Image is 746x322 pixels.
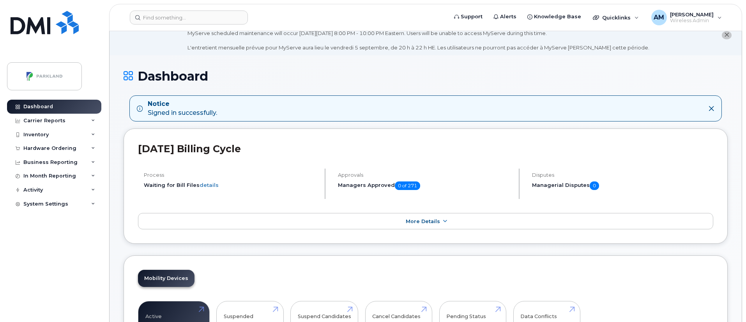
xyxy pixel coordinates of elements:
[406,218,440,224] span: More Details
[148,100,217,109] strong: Notice
[148,100,217,118] div: Signed in successfully.
[461,13,483,21] span: Support
[602,14,631,21] span: Quicklinks
[138,143,713,155] h2: [DATE] Billing Cycle
[590,181,599,190] span: 0
[654,13,664,22] span: AM
[144,181,318,189] li: Waiting for Bill Files
[138,270,194,287] a: Mobility Devices
[587,10,644,25] div: Quicklinks
[722,31,732,39] button: close notification
[395,181,420,190] span: 0 of 271
[449,9,488,25] a: Support
[338,172,512,178] h4: Approvals
[130,11,248,25] input: Find something...
[534,13,581,21] span: Knowledge Base
[488,9,522,25] a: Alerts
[500,13,516,21] span: Alerts
[200,182,219,188] a: details
[124,69,728,83] h1: Dashboard
[532,172,713,178] h4: Disputes
[144,172,318,178] h4: Process
[338,181,512,190] h5: Managers Approved
[670,11,714,18] span: [PERSON_NAME]
[187,30,649,51] div: MyServe scheduled maintenance will occur [DATE][DATE] 8:00 PM - 10:00 PM Eastern. Users will be u...
[522,9,587,25] a: Knowledge Base
[670,18,714,24] span: Wireless Admin
[532,181,713,190] h5: Managerial Disputes
[646,10,727,25] div: Athira Mani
